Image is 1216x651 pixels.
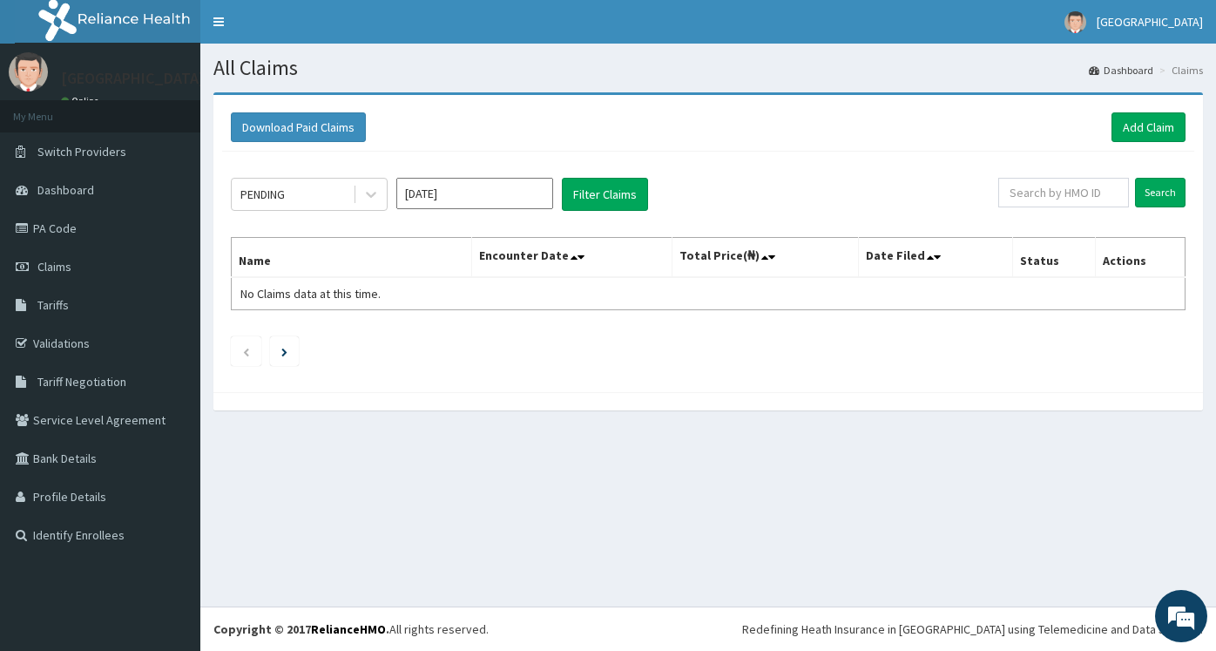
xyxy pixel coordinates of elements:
span: Dashboard [37,182,94,198]
a: Add Claim [1111,112,1186,142]
th: Encounter Date [471,238,672,278]
th: Actions [1096,238,1186,278]
input: Select Month and Year [396,178,553,209]
input: Search by HMO ID [998,178,1129,207]
a: Online [61,95,103,107]
span: Switch Providers [37,144,126,159]
a: Dashboard [1089,63,1153,78]
a: RelianceHMO [311,621,386,637]
img: User Image [9,52,48,92]
div: Redefining Heath Insurance in [GEOGRAPHIC_DATA] using Telemedicine and Data Science! [742,620,1203,638]
button: Download Paid Claims [231,112,366,142]
strong: Copyright © 2017 . [213,621,389,637]
span: [GEOGRAPHIC_DATA] [1097,14,1203,30]
span: Tariffs [37,297,69,313]
p: [GEOGRAPHIC_DATA] [61,71,205,86]
span: Tariff Negotiation [37,374,126,390]
th: Total Price(₦) [672,238,859,278]
th: Name [232,238,472,278]
span: Claims [37,259,71,275]
img: User Image [1064,11,1086,33]
th: Date Filed [858,238,1012,278]
th: Status [1012,238,1095,278]
div: PENDING [240,186,285,203]
input: Search [1135,178,1186,207]
h1: All Claims [213,57,1203,79]
a: Previous page [242,343,250,359]
footer: All rights reserved. [200,607,1216,651]
span: No Claims data at this time. [240,286,381,302]
a: Next page [281,343,287,359]
li: Claims [1155,63,1203,78]
button: Filter Claims [562,178,648,211]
